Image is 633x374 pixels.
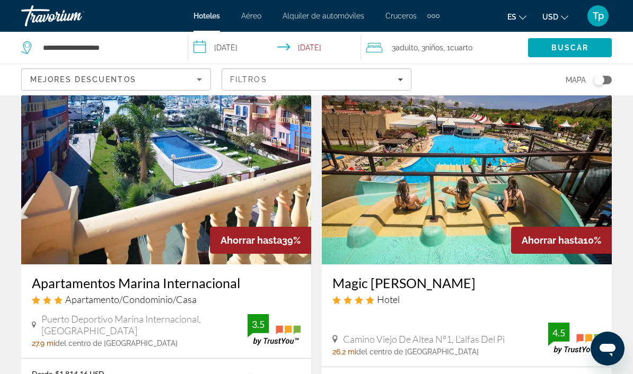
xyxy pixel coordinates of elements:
a: Cruceros [385,12,417,20]
button: Change language [507,9,526,24]
span: Tp [593,11,604,21]
span: Mapa [566,73,586,87]
span: , 1 [443,40,472,55]
img: Magic Robin Hood [322,95,612,264]
button: Extra navigation items [427,7,439,24]
a: Hoteles [194,12,220,20]
iframe: Button to launch messaging window [591,332,625,366]
span: Buscar [551,43,589,52]
span: USD [542,13,558,21]
mat-select: Sort by [30,73,202,86]
span: 3 [392,40,418,55]
span: 26.2 mi [332,348,356,356]
span: del centro de [GEOGRAPHIC_DATA] [356,348,479,356]
div: 3.5 [248,318,269,331]
button: Change currency [542,9,568,24]
span: Hotel [377,293,400,305]
a: Aéreo [241,12,261,20]
button: Search [528,38,612,57]
span: Apartamento/Condominio/Casa [65,293,197,305]
a: Magic [PERSON_NAME] [332,275,601,291]
span: Camino Viejo De Altea Nº1, L'alfas Del Pi [343,333,505,345]
span: 27.9 mi [32,339,55,348]
div: 4 star Hotel [332,293,601,305]
button: Select check in and out date [188,32,361,64]
span: Ahorrar hasta [221,235,282,246]
img: TrustYou guest rating badge [248,314,301,345]
span: Puerto Deportivo Marina Internacional, [GEOGRAPHIC_DATA] [41,313,248,336]
span: , 3 [418,40,443,55]
span: Mejores descuentos [30,75,136,84]
a: Alquiler de automóviles [283,12,364,20]
img: Apartamentos Marina Internacional [21,95,311,264]
span: Adulto [395,43,418,52]
a: Travorium [21,2,127,30]
button: User Menu [584,5,612,27]
a: Apartamentos Marina Internacional [32,275,301,291]
div: 10% [511,227,612,254]
button: Travelers: 3 adults, 3 children [361,32,528,64]
img: TrustYou guest rating badge [548,323,601,354]
span: Filtros [230,75,267,84]
div: 4.5 [548,326,569,339]
button: Toggle map [586,75,612,85]
span: Cuarto [450,43,472,52]
span: Niños [425,43,443,52]
div: 39% [210,227,311,254]
div: 3 star Apartment [32,293,301,305]
span: del centro de [GEOGRAPHIC_DATA] [55,339,178,348]
input: Search hotel destination [42,40,172,56]
span: Ahorrar hasta [522,235,583,246]
button: Filters [222,68,411,91]
span: es [507,13,516,21]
